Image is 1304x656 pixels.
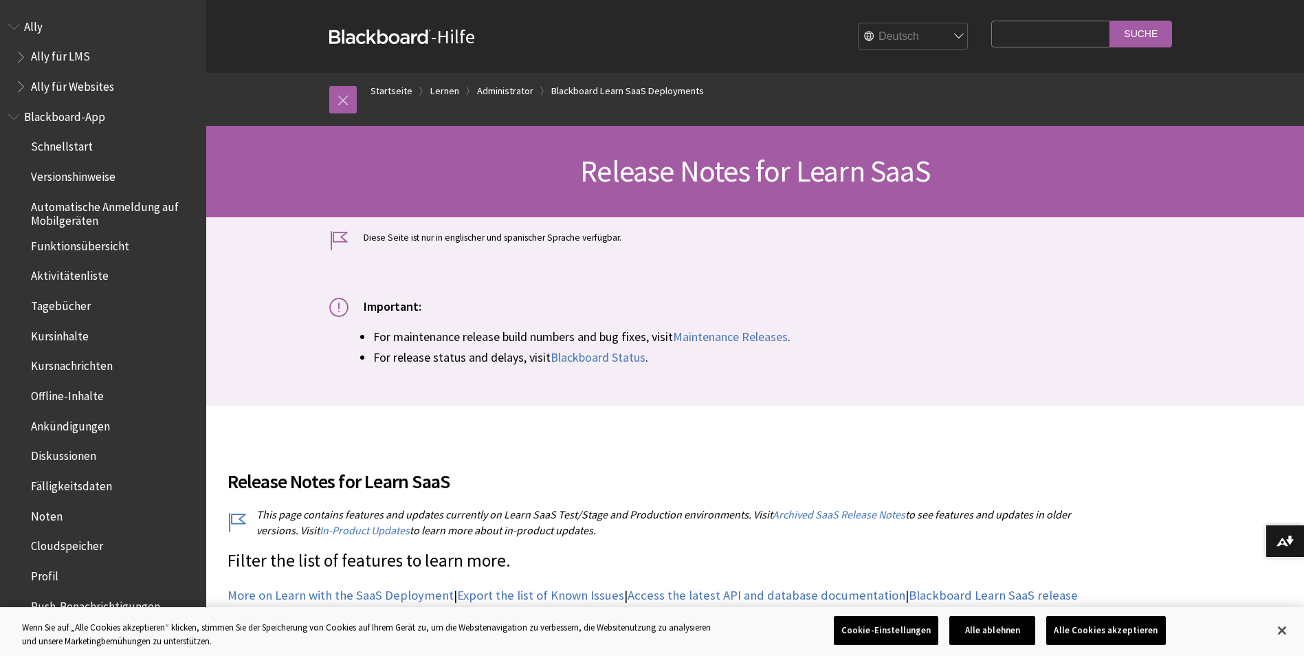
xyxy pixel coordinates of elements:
a: Lernen [430,83,459,100]
strong: Blackboard [329,30,431,44]
span: Kursnachrichten [31,355,113,373]
span: Tagebücher [31,294,91,313]
span: Diskussionen [31,445,96,463]
a: Export the list of Known Issues [457,587,624,604]
span: Schnellstart [31,135,93,154]
span: Aktivitätenliste [31,265,109,283]
button: Cookie-Einstellungen [834,616,939,645]
a: Administrator [477,83,533,100]
a: Archived SaaS Release Notes [773,507,905,522]
span: Ankündigungen [31,415,110,433]
a: Learn Releases White Paper [305,605,456,622]
span: Ally [24,15,43,34]
span: Cloudspeicher [31,535,103,554]
span: Kursinhalte [31,325,89,343]
span: Noten [31,505,63,523]
span: Push-Benachrichtigungen [31,595,160,613]
a: Access the latest API and database documentation [628,587,905,604]
a: In-Product Updates [320,523,410,538]
p: Filter the list of features to learn more. [228,549,1080,573]
h2: Release Notes for Learn SaaS [228,450,1080,496]
span: Automatische Anmeldung auf Mobilgeräten [31,195,197,228]
a: Blackboard Status [551,349,645,366]
input: Suche [1110,21,1172,47]
span: Release Notes for Learn SaaS [580,152,930,190]
button: Alle Cookies akzeptieren [1046,616,1165,645]
span: Ally für LMS [31,45,90,64]
li: For release status and delays, visit . [373,348,1182,367]
p: Diese Seite ist nur in englischer und spanischer Sprache verfügbar. [329,231,1182,244]
a: Maintenance Releases [673,329,788,345]
button: Schließen [1267,615,1297,646]
p: | | | | [228,587,1080,622]
span: Important: [364,298,421,314]
div: Wenn Sie auf „Alle Cookies akzeptieren“ klicken, stimmen Sie der Speicherung von Cookies auf Ihre... [22,621,717,648]
span: Versionshinweise [31,165,115,184]
span: Fälligkeitsdaten [31,474,112,493]
span: Funktionsübersicht [31,234,129,253]
span: Ally für Websites [31,75,114,94]
a: Blackboard-Hilfe [329,24,475,49]
select: Site Language Selector [859,23,969,51]
nav: Book outline for Anthology Ally Help [8,15,198,98]
a: More on Learn with the SaaS Deployment [228,587,454,604]
span: Profil [31,565,58,583]
span: Offline-Inhalte [31,384,104,403]
li: For maintenance release build numbers and bug fixes, visit . [373,327,1182,346]
span: Blackboard-App [24,105,105,124]
p: This page contains features and updates currently on Learn SaaS Test/Stage and Production environ... [228,507,1080,538]
button: Alle ablehnen [949,616,1035,645]
a: Startseite [371,83,412,100]
a: Blackboard Learn SaaS Deployments [551,83,704,100]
